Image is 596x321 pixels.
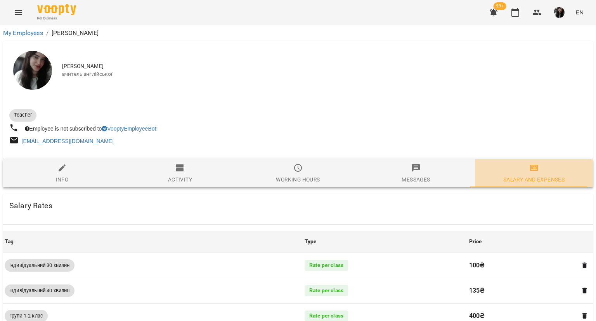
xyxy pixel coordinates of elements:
[5,262,74,269] span: Індивідуальний 30 хвилин
[494,2,506,10] span: 99+
[580,286,590,296] button: Delete
[168,175,192,184] div: Activity
[9,3,28,22] button: Menu
[13,51,52,90] img: Поліна Гончаренко
[62,63,587,70] span: [PERSON_NAME]
[9,112,36,119] span: Teacher
[276,175,320,184] div: Working hours
[37,16,76,21] span: For Business
[468,231,593,253] th: Price
[46,28,49,38] li: /
[3,28,593,38] nav: breadcrumb
[469,311,574,321] p: 400 ₴
[572,5,587,19] button: EN
[402,175,430,184] div: Messages
[554,7,565,18] img: d9ea9a7fe13608e6f244c4400442cb9c.jpg
[305,285,348,296] div: Rate per class
[580,260,590,270] button: Delete
[9,200,52,212] h6: Salary Rates
[22,138,114,144] a: [EMAIL_ADDRESS][DOMAIN_NAME]
[3,29,43,37] a: My Employees
[580,311,590,321] button: Delete
[5,312,48,319] span: Група 1-2 клас
[52,28,99,38] p: [PERSON_NAME]
[56,175,69,184] div: Info
[23,123,159,134] div: Employee is not subscribed to !
[503,175,565,184] div: Salary and Expenses
[3,231,303,253] th: Tag
[62,70,587,78] span: вчитель англійської
[305,260,348,271] div: Rate per class
[5,287,74,294] span: Індивідуальний 40 хвилин
[102,126,156,132] a: VooptyEmployeeBot
[303,231,468,253] th: Type
[469,286,574,295] p: 135 ₴
[37,4,76,15] img: Voopty Logo
[575,8,584,16] span: EN
[469,261,574,270] p: 100 ₴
